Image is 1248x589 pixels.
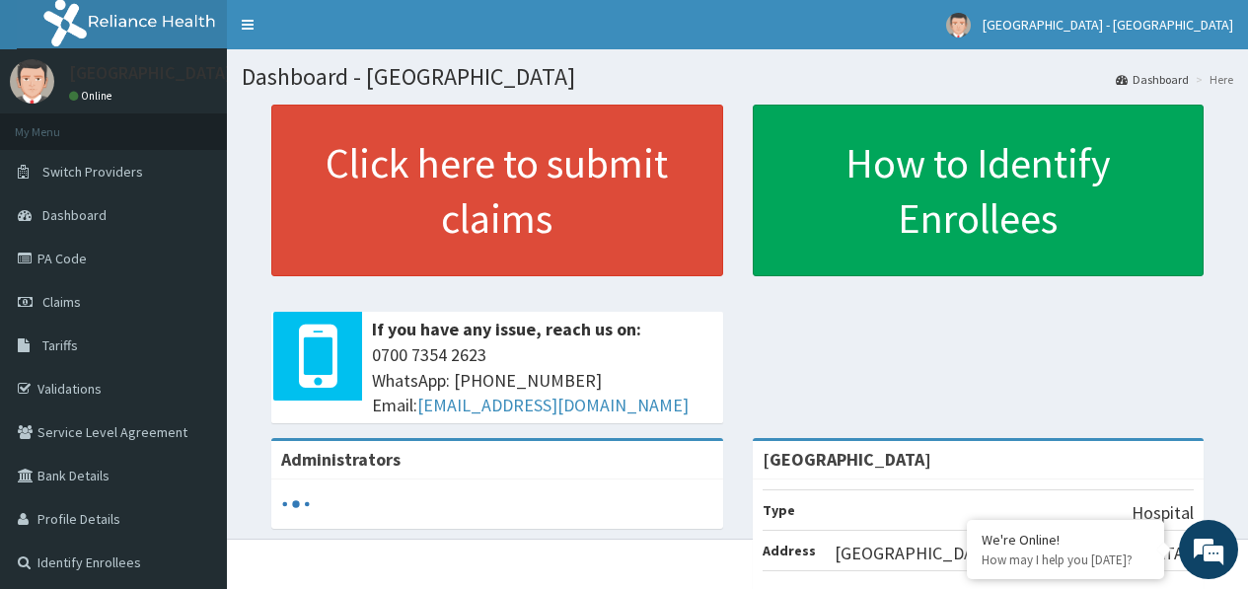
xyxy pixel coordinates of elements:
[1191,71,1233,88] li: Here
[103,110,331,136] div: Chat with us now
[1116,71,1189,88] a: Dashboard
[763,448,931,471] strong: [GEOGRAPHIC_DATA]
[983,16,1233,34] span: [GEOGRAPHIC_DATA] - [GEOGRAPHIC_DATA]
[42,293,81,311] span: Claims
[753,105,1205,276] a: How to Identify Enrollees
[372,342,713,418] span: 0700 7354 2623 WhatsApp: [PHONE_NUMBER] Email:
[42,163,143,181] span: Switch Providers
[37,99,80,148] img: d_794563401_company_1708531726252_794563401
[946,13,971,37] img: User Image
[835,541,1194,566] p: [GEOGRAPHIC_DATA] off [GEOGRAPHIC_DATA].
[242,64,1233,90] h1: Dashboard - [GEOGRAPHIC_DATA]
[42,206,107,224] span: Dashboard
[1132,500,1194,526] p: Hospital
[69,64,408,82] p: [GEOGRAPHIC_DATA] - [GEOGRAPHIC_DATA]
[10,59,54,104] img: User Image
[417,394,689,416] a: [EMAIL_ADDRESS][DOMAIN_NAME]
[763,542,816,559] b: Address
[763,501,795,519] b: Type
[982,552,1149,568] p: How may I help you today?
[372,318,641,340] b: If you have any issue, reach us on:
[69,89,116,103] a: Online
[281,489,311,519] svg: audio-loading
[324,10,371,57] div: Minimize live chat window
[271,105,723,276] a: Click here to submit claims
[42,336,78,354] span: Tariffs
[982,531,1149,549] div: We're Online!
[10,385,376,454] textarea: Type your message and hit 'Enter'
[281,448,401,471] b: Administrators
[114,172,272,371] span: We're online!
